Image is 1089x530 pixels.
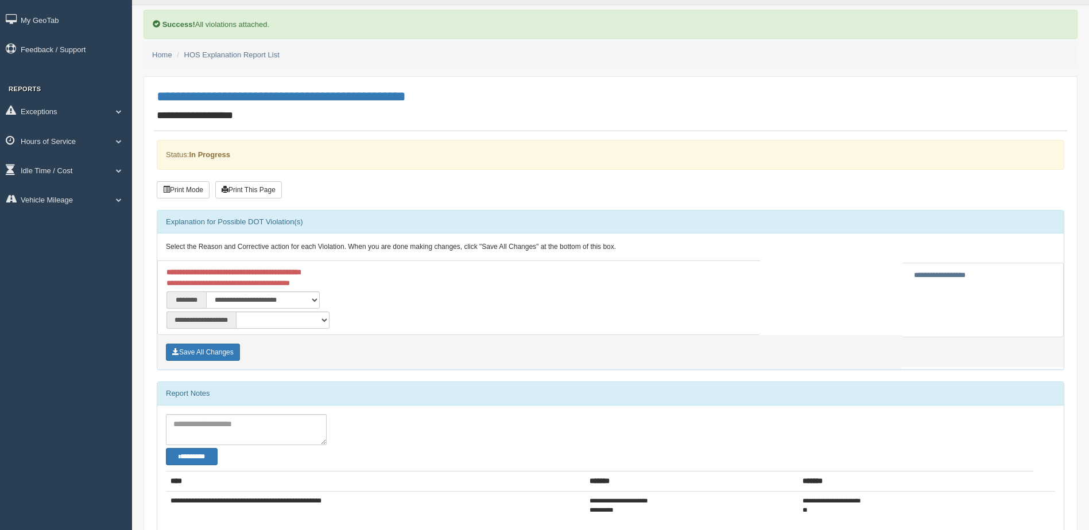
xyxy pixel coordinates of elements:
[157,181,210,198] button: Print Mode
[166,448,218,465] button: Change Filter Options
[157,140,1064,169] div: Status:
[184,50,280,59] a: HOS Explanation Report List
[166,344,240,361] button: Save
[157,233,1064,261] div: Select the Reason and Corrective action for each Violation. When you are done making changes, cli...
[157,382,1064,405] div: Report Notes
[144,10,1078,39] div: All violations attached.
[157,211,1064,233] div: Explanation for Possible DOT Violation(s)
[215,181,282,198] button: Print This Page
[162,20,195,29] b: Success!
[152,50,172,59] a: Home
[189,150,230,159] strong: In Progress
